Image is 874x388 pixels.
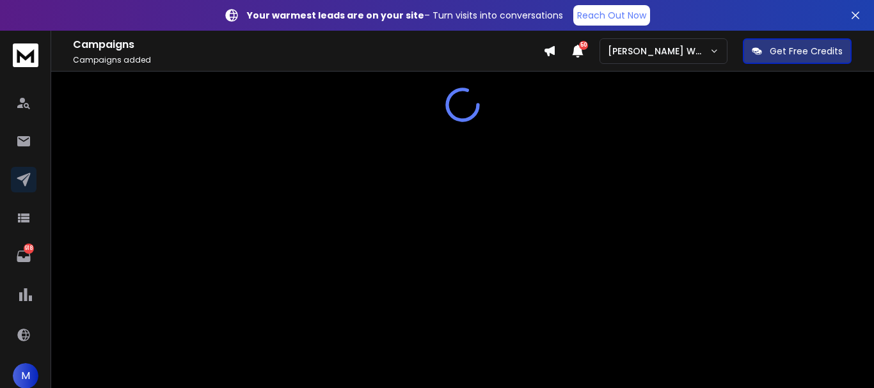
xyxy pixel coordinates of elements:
p: Campaigns added [73,55,543,65]
img: logo [13,43,38,67]
p: Reach Out Now [577,9,646,22]
a: Reach Out Now [573,5,650,26]
p: 918 [24,244,34,254]
h1: Campaigns [73,37,543,52]
span: 50 [579,41,588,50]
button: Get Free Credits [743,38,852,64]
p: Get Free Credits [770,45,843,58]
a: 918 [11,244,36,269]
strong: Your warmest leads are on your site [247,9,424,22]
p: [PERSON_NAME] Workspace [608,45,710,58]
p: – Turn visits into conversations [247,9,563,22]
